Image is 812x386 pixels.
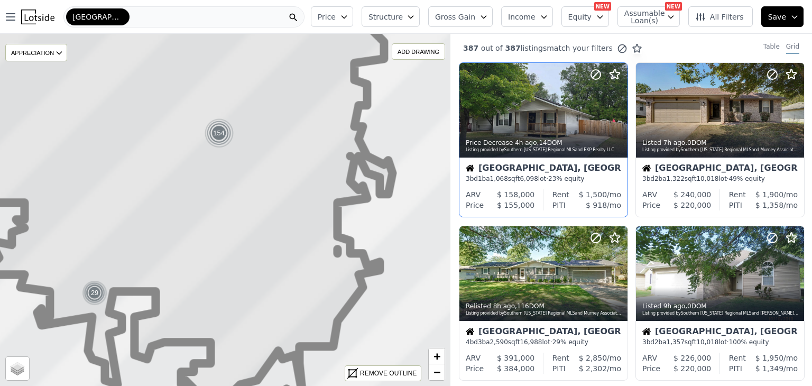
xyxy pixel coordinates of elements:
[466,353,481,363] div: ARV
[429,348,445,364] a: Zoom in
[729,353,746,363] div: Rent
[746,353,798,363] div: /mo
[466,338,621,346] div: 4 bd 3 ba sqft lot · 29% equity
[663,139,685,146] time: 2025-09-22 21:58
[642,327,651,336] img: House
[433,365,440,379] span: −
[450,43,642,54] div: out of listings
[552,189,569,200] div: Rent
[82,280,107,306] div: 29
[642,139,799,147] div: Listed , 0 DOM
[642,189,657,200] div: ARV
[742,200,798,210] div: /mo
[786,42,799,54] div: Grid
[503,44,521,52] span: 387
[642,353,657,363] div: ARV
[579,354,607,362] span: $ 2,850
[568,12,592,22] span: Equity
[617,6,680,27] button: Assumable Loan(s)
[663,302,685,310] time: 2025-09-22 20:43
[729,189,746,200] div: Rent
[21,10,54,24] img: Lotside
[459,62,627,217] a: Price Decrease 4h ago,14DOMListing provided bySouthern [US_STATE] Regional MLSand EXP Realty LLCH...
[673,201,711,209] span: $ 220,000
[466,164,621,174] div: [GEOGRAPHIC_DATA], [GEOGRAPHIC_DATA]
[466,327,621,338] div: [GEOGRAPHIC_DATA], [GEOGRAPHIC_DATA]
[466,139,622,147] div: Price Decrease , 14 DOM
[594,2,611,11] div: NEW
[311,6,353,27] button: Price
[463,44,478,52] span: 387
[642,200,660,210] div: Price
[696,175,718,182] span: 10,018
[635,226,804,381] a: Listed 9h ago,0DOMListing provided bySouthern [US_STATE] Regional MLSand [PERSON_NAME] Properties...
[6,357,29,380] a: Layers
[642,310,799,317] div: Listing provided by Southern [US_STATE] Regional MLS and [PERSON_NAME] Properties LLC
[466,200,484,210] div: Price
[667,338,685,346] span: 1,357
[204,118,235,148] img: g4.png
[520,175,538,182] span: 6,098
[579,364,607,373] span: $ 2,302
[433,350,440,363] span: +
[515,139,537,146] time: 2025-09-23 01:39
[497,354,534,362] span: $ 391,000
[742,363,798,374] div: /mo
[746,189,798,200] div: /mo
[761,6,804,27] button: Save
[768,12,786,22] span: Save
[466,310,622,317] div: Listing provided by Southern [US_STATE] Regional MLS and Murney Associates - Primrose
[642,327,798,338] div: [GEOGRAPHIC_DATA], [GEOGRAPHIC_DATA]
[466,302,622,310] div: Relisted , 116 DOM
[561,6,609,27] button: Equity
[579,190,607,199] span: $ 1,500
[466,174,621,183] div: 3 bd 1 ba sqft lot · 23% equity
[466,164,474,172] img: House
[318,12,336,22] span: Price
[763,42,780,54] div: Table
[490,338,508,346] span: 2,590
[360,369,417,378] div: REMOVE OUTLINE
[508,12,536,22] span: Income
[72,12,123,22] span: [GEOGRAPHIC_DATA]
[696,338,718,346] span: 10,018
[552,353,569,363] div: Rent
[566,200,621,210] div: /mo
[729,200,742,210] div: PITI
[466,189,481,200] div: ARV
[520,338,542,346] span: 16,988
[642,164,798,174] div: [GEOGRAPHIC_DATA], [GEOGRAPHIC_DATA]
[501,6,553,27] button: Income
[624,10,658,24] span: Assumable Loan(s)
[428,6,493,27] button: Gross Gain
[635,62,804,217] a: Listed 7h ago,0DOMListing provided bySouthern [US_STATE] Regional MLSand Murney Associates - Prim...
[5,44,67,61] div: APPRECIATION
[642,302,799,310] div: Listed , 0 DOM
[755,201,783,209] span: $ 1,358
[667,175,685,182] span: 1,322
[392,44,445,59] div: ADD DRAWING
[493,302,515,310] time: 2025-09-22 21:17
[755,354,783,362] span: $ 1,950
[204,118,234,148] div: 154
[642,174,798,183] div: 3 bd 2 ba sqft lot · 49% equity
[642,147,799,153] div: Listing provided by Southern [US_STATE] Regional MLS and Murney Associates - Primrose
[490,175,508,182] span: 1,068
[459,226,627,381] a: Relisted 8h ago,116DOMListing provided bySouthern [US_STATE] Regional MLSand Murney Associates - ...
[642,338,798,346] div: 3 bd 2 ba sqft lot · 100% equity
[547,43,613,53] span: match your filters
[569,353,621,363] div: /mo
[566,363,621,374] div: /mo
[755,190,783,199] span: $ 1,900
[497,190,534,199] span: $ 158,000
[569,189,621,200] div: /mo
[673,364,711,373] span: $ 220,000
[729,363,742,374] div: PITI
[673,190,711,199] span: $ 240,000
[552,200,566,210] div: PITI
[466,327,474,336] img: House
[466,363,484,374] div: Price
[552,363,566,374] div: PITI
[586,201,607,209] span: $ 918
[688,6,753,27] button: All Filters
